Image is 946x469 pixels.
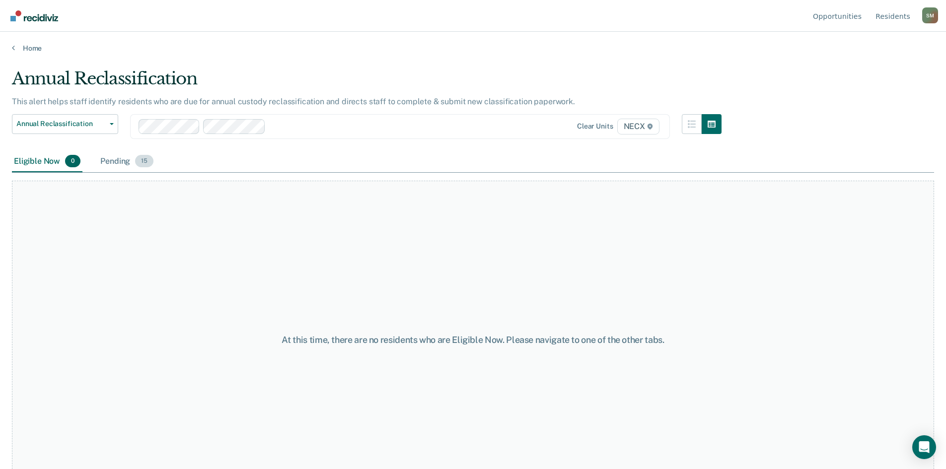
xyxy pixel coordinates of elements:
button: Profile dropdown button [922,7,938,23]
div: Clear units [577,122,613,131]
div: Pending15 [98,151,155,173]
div: S M [922,7,938,23]
button: Annual Reclassification [12,114,118,134]
div: Annual Reclassification [12,68,722,97]
span: NECX [617,119,659,134]
div: Eligible Now0 [12,151,82,173]
div: At this time, there are no residents who are Eligible Now. Please navigate to one of the other tabs. [243,335,704,345]
span: Annual Reclassification [16,120,106,128]
span: 0 [65,155,80,168]
div: Open Intercom Messenger [912,435,936,459]
img: Recidiviz [10,10,58,21]
span: 15 [135,155,153,168]
a: Home [12,44,934,53]
p: This alert helps staff identify residents who are due for annual custody reclassification and dir... [12,97,575,106]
